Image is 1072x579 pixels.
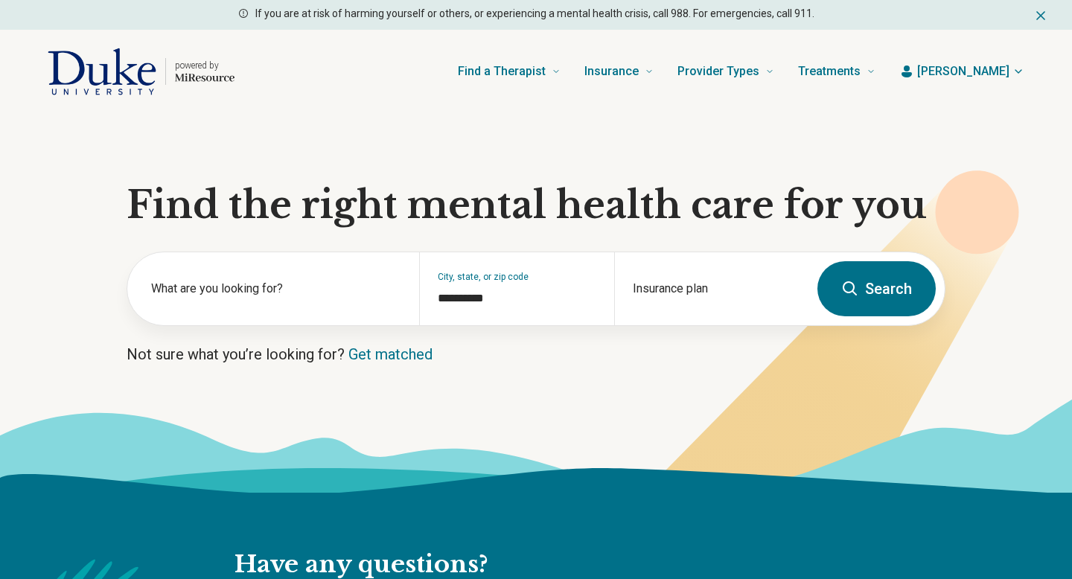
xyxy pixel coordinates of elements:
a: Home page [48,48,234,95]
span: Find a Therapist [458,61,546,82]
button: Search [817,261,936,316]
span: Insurance [584,61,639,82]
p: Not sure what you’re looking for? [127,344,945,365]
h1: Find the right mental health care for you [127,183,945,228]
button: Dismiss [1033,6,1048,24]
p: powered by [175,60,234,71]
a: Provider Types [677,42,774,101]
span: Provider Types [677,61,759,82]
span: Treatments [798,61,861,82]
button: [PERSON_NAME] [899,63,1024,80]
label: What are you looking for? [151,280,401,298]
a: Treatments [798,42,875,101]
a: Insurance [584,42,654,101]
span: [PERSON_NAME] [917,63,1009,80]
p: If you are at risk of harming yourself or others, or experiencing a mental health crisis, call 98... [255,6,814,22]
a: Get matched [348,345,433,363]
a: Find a Therapist [458,42,561,101]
